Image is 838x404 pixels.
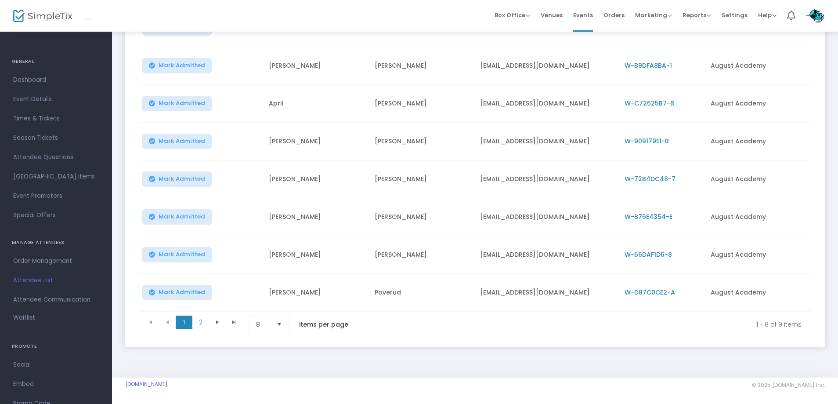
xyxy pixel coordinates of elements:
[475,198,619,236] td: [EMAIL_ADDRESS][DOMAIN_NAME]
[264,274,369,312] td: [PERSON_NAME]
[705,123,811,160] td: August Academy
[264,85,369,123] td: April
[475,236,619,274] td: [EMAIL_ADDRESS][DOMAIN_NAME]
[475,160,619,198] td: [EMAIL_ADDRESS][DOMAIN_NAME]
[603,4,625,26] span: Orders
[705,160,811,198] td: August Academy
[541,4,563,26] span: Venues
[369,236,475,274] td: [PERSON_NAME]
[159,62,205,69] span: Mark Admitted
[256,320,270,329] span: 8
[12,234,100,251] h4: MANAGE ATTENDEES
[13,379,99,390] span: Embed
[264,160,369,198] td: [PERSON_NAME]
[12,53,100,70] h4: GENERAL
[13,171,99,182] span: [GEOGRAPHIC_DATA] Items
[264,47,369,85] td: [PERSON_NAME]
[573,4,593,26] span: Events
[13,152,99,163] span: Attendee Questions
[273,316,285,333] button: Select
[264,236,369,274] td: [PERSON_NAME]
[369,85,475,123] td: [PERSON_NAME]
[367,316,802,333] kendo-pager-info: 1 - 8 of 9 items
[705,198,811,236] td: August Academy
[475,47,619,85] td: [EMAIL_ADDRESS][DOMAIN_NAME]
[13,255,99,267] span: Order Management
[625,99,674,108] span: W-C72625B7-B
[159,175,205,182] span: Mark Admitted
[722,4,748,26] span: Settings
[214,319,221,326] span: Go to the next page
[369,274,475,312] td: Poverud
[625,175,675,183] span: W-72B4DC48-7
[705,47,811,85] td: August Academy
[142,96,212,111] button: Mark Admitted
[13,359,99,371] span: Social
[125,381,168,388] a: [DOMAIN_NAME]
[13,94,99,105] span: Event Details
[13,113,99,124] span: Times & Tickets
[192,316,209,329] span: Page 2
[369,123,475,160] td: [PERSON_NAME]
[475,85,619,123] td: [EMAIL_ADDRESS][DOMAIN_NAME]
[142,247,212,262] button: Mark Admitted
[231,319,238,326] span: Go to the last page
[299,320,348,329] label: items per page
[159,100,205,107] span: Mark Admitted
[13,74,99,86] span: Dashboard
[625,137,669,146] span: W-909179E1-B
[142,285,212,300] button: Mark Admitted
[209,316,226,329] span: Go to the next page
[683,11,711,19] span: Reports
[625,250,672,259] span: W-56DAF1D6-8
[159,251,205,258] span: Mark Admitted
[159,213,205,220] span: Mark Admitted
[495,11,530,19] span: Box Office
[13,313,35,322] span: Waitlist
[625,61,672,70] span: W-B9DFA8BA-1
[142,171,212,187] button: Mark Admitted
[635,11,672,19] span: Marketing
[12,338,100,355] h4: PROMOTE
[13,210,99,221] span: Special Offers
[159,138,205,145] span: Mark Admitted
[705,274,811,312] td: August Academy
[159,289,205,296] span: Mark Admitted
[264,123,369,160] td: [PERSON_NAME]
[13,294,99,306] span: Attendee Communication
[625,212,672,221] span: W-B76E4354-E
[142,58,212,73] button: Mark Admitted
[13,275,99,286] span: Attendee List
[475,274,619,312] td: [EMAIL_ADDRESS][DOMAIN_NAME]
[369,47,475,85] td: [PERSON_NAME]
[625,288,675,297] span: W-D87C0CE2-A
[176,316,192,329] span: Page 1
[705,85,811,123] td: August Academy
[705,236,811,274] td: August Academy
[13,190,99,202] span: Event Promoters
[142,134,212,149] button: Mark Admitted
[226,316,242,329] span: Go to the last page
[142,209,212,225] button: Mark Admitted
[369,198,475,236] td: [PERSON_NAME]
[475,123,619,160] td: [EMAIL_ADDRESS][DOMAIN_NAME]
[13,132,99,144] span: Season Tickets
[264,198,369,236] td: [PERSON_NAME]
[752,382,825,389] span: © 2025 [DOMAIN_NAME] Inc.
[758,11,777,19] span: Help
[369,160,475,198] td: [PERSON_NAME]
